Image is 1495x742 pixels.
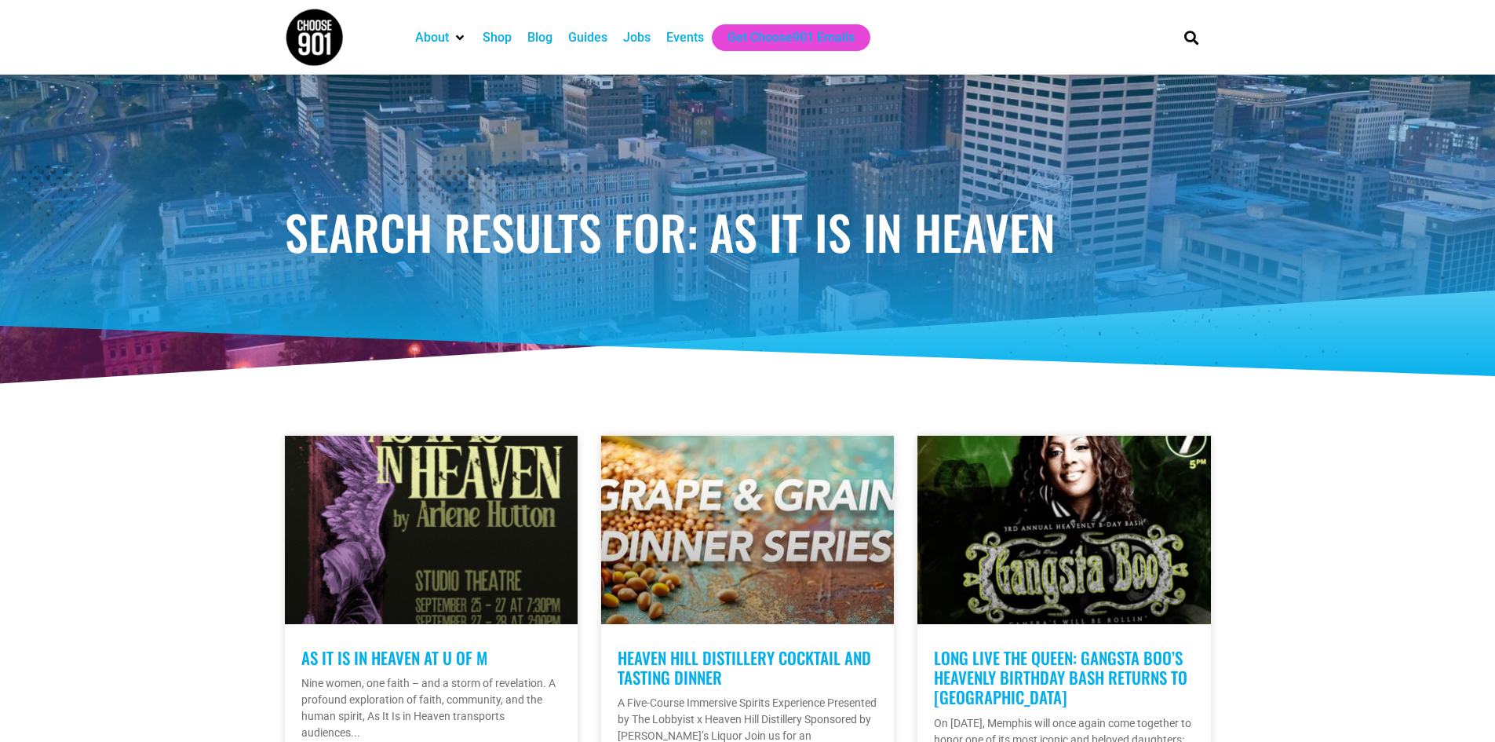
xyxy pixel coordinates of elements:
a: Events [666,28,704,47]
div: Search [1178,24,1204,50]
a: Long Live the Queen: Gangsta Boo’s Heavenly Birthday Bash Returns to [GEOGRAPHIC_DATA] [934,645,1187,709]
a: About [415,28,449,47]
div: About [407,24,475,51]
a: Get Choose901 Emails [727,28,855,47]
h1: Search Results for: as it is in heaven [285,208,1211,255]
p: Nine women, one faith – and a storm of revelation. A profound exploration of faith, community, an... [301,675,561,741]
a: Shop [483,28,512,47]
a: Jobs [623,28,651,47]
nav: Main nav [407,24,1158,51]
a: Guides [568,28,607,47]
a: Flyer for the 3rd Annual Heavenly B-Day Bash honoring gangsta boo, featuring her photo, full even... [917,436,1210,624]
a: Blog [527,28,552,47]
a: Text "GRAPE & GRAIN DINNER SERIES" over a background of grapes, grains, and seeds on a textured b... [601,436,894,624]
a: As It Is in Heaven at U of M [301,645,487,670]
a: Heaven Hill Distillery Cocktail and Tasting Dinner [618,645,871,689]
